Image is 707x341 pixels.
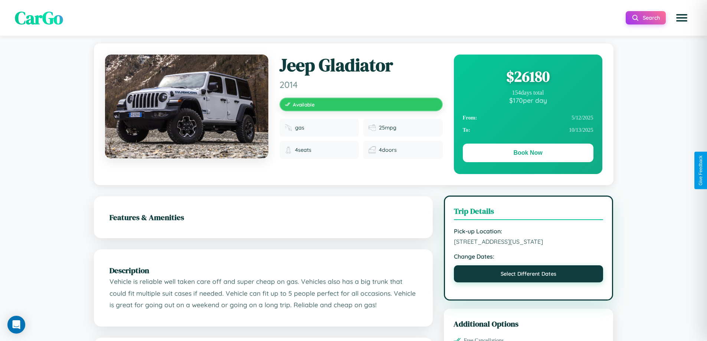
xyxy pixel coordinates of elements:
img: Jeep Gladiator 2014 [105,55,268,158]
span: Available [293,101,315,108]
span: 2014 [279,79,443,90]
button: Search [626,11,666,24]
span: 4 seats [295,147,311,153]
span: 4 doors [379,147,397,153]
h1: Jeep Gladiator [279,55,443,76]
span: 25 mpg [379,124,396,131]
button: Book Now [463,144,593,162]
div: $ 26180 [463,66,593,86]
button: Select Different Dates [454,265,603,282]
strong: From: [463,115,477,121]
h3: Trip Details [454,206,603,220]
div: $ 170 per day [463,96,593,104]
div: 5 / 12 / 2025 [463,112,593,124]
img: Fuel efficiency [369,124,376,131]
img: Seats [285,146,292,154]
strong: Pick-up Location: [454,227,603,235]
button: Open menu [671,7,692,28]
strong: To: [463,127,470,133]
div: Open Intercom Messenger [7,316,25,334]
div: Give Feedback [698,155,703,186]
p: Vehicle is reliable well taken care off and super cheap on gas. Vehicles also has a big trunk tha... [109,276,417,311]
span: CarGo [15,6,63,30]
span: Search [643,14,660,21]
h2: Description [109,265,417,276]
h3: Additional Options [454,318,604,329]
img: Doors [369,146,376,154]
span: gas [295,124,304,131]
img: Fuel type [285,124,292,131]
h2: Features & Amenities [109,212,417,223]
div: 10 / 13 / 2025 [463,124,593,136]
strong: Change Dates: [454,253,603,260]
div: 154 days total [463,89,593,96]
span: [STREET_ADDRESS][US_STATE] [454,238,603,245]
